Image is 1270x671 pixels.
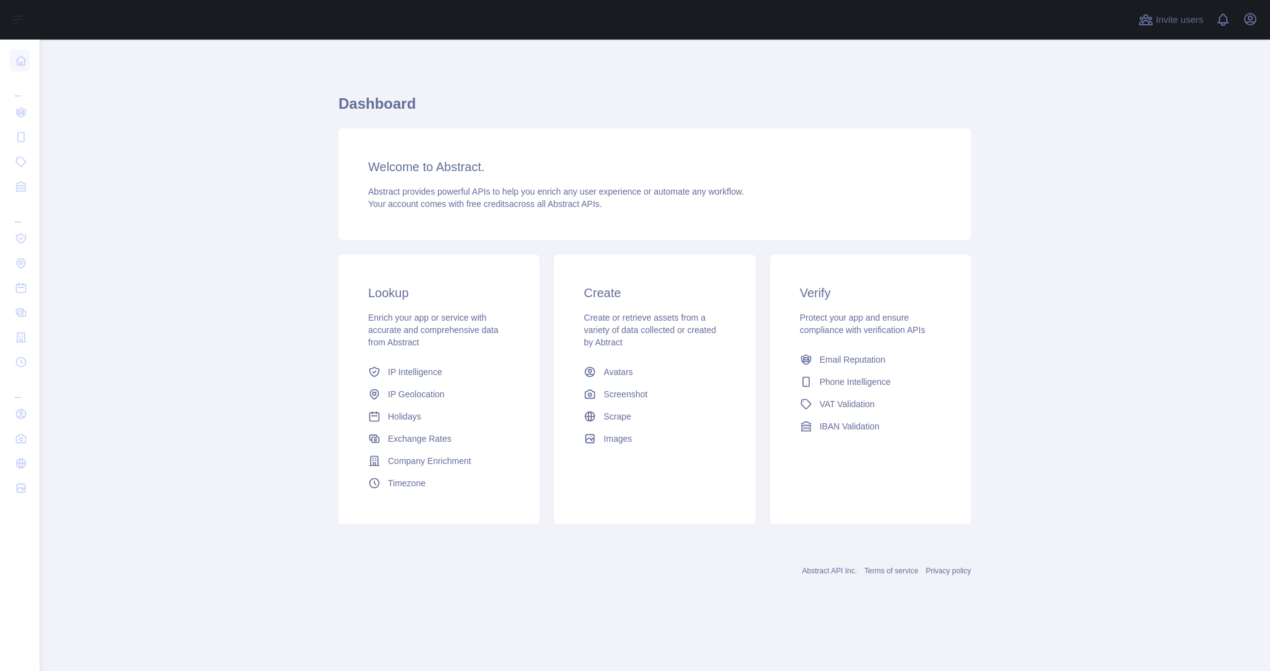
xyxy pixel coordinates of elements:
[584,313,716,347] span: Create or retrieve assets from a variety of data collected or created by Abtract
[368,313,498,347] span: Enrich your app or service with accurate and comprehensive data from Abstract
[800,313,925,335] span: Protect your app and ensure compliance with verification APIs
[388,388,445,400] span: IP Geolocation
[795,371,946,393] a: Phone Intelligence
[388,477,426,489] span: Timezone
[579,428,730,450] a: Images
[579,361,730,383] a: Avatars
[802,567,857,575] a: Abstract API Inc.
[1156,13,1203,27] span: Invite users
[368,158,941,175] h3: Welcome to Abstract.
[363,405,515,428] a: Holidays
[820,420,880,433] span: IBAN Validation
[800,284,941,302] h3: Verify
[368,187,744,196] span: Abstract provides powerful APIs to help you enrich any user experience or automate any workflow.
[603,410,631,423] span: Scrape
[388,433,452,445] span: Exchange Rates
[10,376,30,400] div: ...
[339,94,971,124] h1: Dashboard
[795,415,946,437] a: IBAN Validation
[820,353,886,366] span: Email Reputation
[603,433,632,445] span: Images
[603,366,633,378] span: Avatars
[363,450,515,472] a: Company Enrichment
[363,428,515,450] a: Exchange Rates
[388,366,442,378] span: IP Intelligence
[926,567,971,575] a: Privacy policy
[10,200,30,225] div: ...
[820,398,875,410] span: VAT Validation
[1136,10,1206,30] button: Invite users
[603,388,647,400] span: Screenshot
[10,74,30,99] div: ...
[584,284,725,302] h3: Create
[795,393,946,415] a: VAT Validation
[363,383,515,405] a: IP Geolocation
[363,472,515,494] a: Timezone
[388,455,471,467] span: Company Enrichment
[820,376,891,388] span: Phone Intelligence
[579,405,730,428] a: Scrape
[363,361,515,383] a: IP Intelligence
[368,284,510,302] h3: Lookup
[579,383,730,405] a: Screenshot
[864,567,918,575] a: Terms of service
[795,348,946,371] a: Email Reputation
[466,199,509,209] span: free credits
[388,410,421,423] span: Holidays
[368,199,602,209] span: Your account comes with across all Abstract APIs.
